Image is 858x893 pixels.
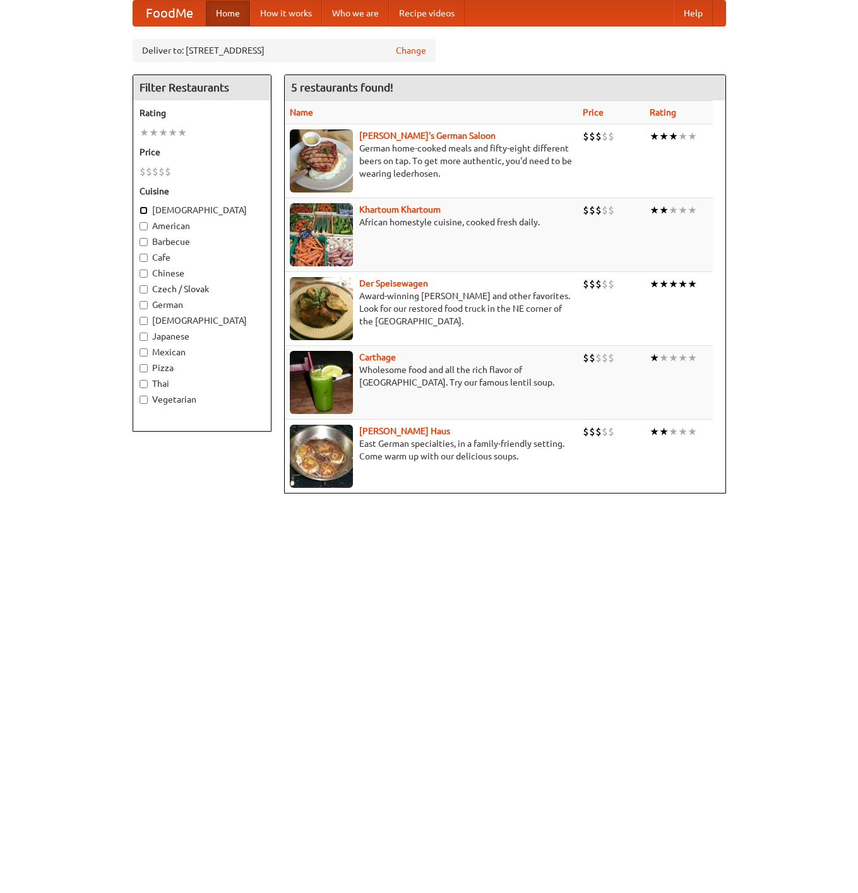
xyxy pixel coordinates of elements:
[650,129,659,143] li: ★
[608,425,614,439] li: $
[290,277,353,340] img: speisewagen.jpg
[359,204,441,215] a: Khartoum Khartoum
[140,364,148,372] input: Pizza
[650,277,659,291] li: ★
[359,352,396,362] a: Carthage
[359,426,450,436] a: [PERSON_NAME] Haus
[602,203,608,217] li: $
[669,129,678,143] li: ★
[669,351,678,365] li: ★
[583,107,604,117] a: Price
[290,290,573,328] p: Award-winning [PERSON_NAME] and other favorites. Look for our restored food truck in the NE corne...
[589,203,595,217] li: $
[290,107,313,117] a: Name
[140,362,265,374] label: Pizza
[158,165,165,179] li: $
[290,142,573,180] p: German home-cooked meals and fifty-eight different beers on tap. To get more authentic, you'd nee...
[290,364,573,389] p: Wholesome food and all the rich flavor of [GEOGRAPHIC_DATA]. Try our famous lentil soup.
[140,314,265,327] label: [DEMOGRAPHIC_DATA]
[290,129,353,192] img: esthers.jpg
[602,277,608,291] li: $
[146,165,152,179] li: $
[583,425,589,439] li: $
[583,351,589,365] li: $
[589,351,595,365] li: $
[149,126,158,139] li: ★
[678,129,688,143] li: ★
[291,81,393,93] ng-pluralize: 5 restaurants found!
[589,129,595,143] li: $
[250,1,322,26] a: How it works
[589,277,595,291] li: $
[140,283,265,295] label: Czech / Slovak
[583,203,589,217] li: $
[583,129,589,143] li: $
[659,425,669,439] li: ★
[177,126,187,139] li: ★
[688,425,697,439] li: ★
[140,317,148,325] input: [DEMOGRAPHIC_DATA]
[158,126,168,139] li: ★
[359,278,428,288] a: Der Speisewagen
[140,267,265,280] label: Chinese
[140,330,265,343] label: Japanese
[206,1,250,26] a: Home
[140,146,265,158] h5: Price
[133,75,271,100] h4: Filter Restaurants
[140,254,148,262] input: Cafe
[133,39,436,62] div: Deliver to: [STREET_ADDRESS]
[688,129,697,143] li: ★
[650,203,659,217] li: ★
[602,129,608,143] li: $
[608,277,614,291] li: $
[678,425,688,439] li: ★
[290,425,353,488] img: kohlhaus.jpg
[583,277,589,291] li: $
[669,425,678,439] li: ★
[688,351,697,365] li: ★
[608,129,614,143] li: $
[669,277,678,291] li: ★
[595,277,602,291] li: $
[140,333,148,341] input: Japanese
[290,351,353,414] img: carthage.jpg
[674,1,713,26] a: Help
[165,165,171,179] li: $
[140,206,148,215] input: [DEMOGRAPHIC_DATA]
[140,165,146,179] li: $
[140,235,265,248] label: Barbecue
[659,277,669,291] li: ★
[678,203,688,217] li: ★
[140,299,265,311] label: German
[359,131,496,141] a: [PERSON_NAME]'s German Saloon
[140,107,265,119] h5: Rating
[140,396,148,404] input: Vegetarian
[678,351,688,365] li: ★
[389,1,465,26] a: Recipe videos
[290,203,353,266] img: khartoum.jpg
[290,216,573,228] p: African homestyle cuisine, cooked fresh daily.
[608,351,614,365] li: $
[140,380,148,388] input: Thai
[140,251,265,264] label: Cafe
[140,301,148,309] input: German
[322,1,389,26] a: Who we are
[140,393,265,406] label: Vegetarian
[669,203,678,217] li: ★
[152,165,158,179] li: $
[140,222,148,230] input: American
[140,204,265,216] label: [DEMOGRAPHIC_DATA]
[140,238,148,246] input: Barbecue
[595,203,602,217] li: $
[168,126,177,139] li: ★
[650,351,659,365] li: ★
[396,44,426,57] a: Change
[659,351,669,365] li: ★
[140,126,149,139] li: ★
[140,346,265,358] label: Mexican
[602,425,608,439] li: $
